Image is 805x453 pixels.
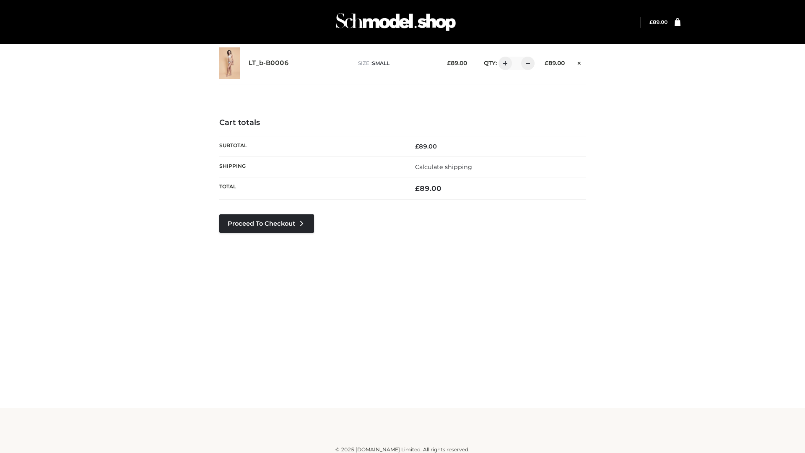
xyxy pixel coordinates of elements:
span: £ [649,19,653,25]
a: Calculate shipping [415,163,472,171]
th: Subtotal [219,136,402,156]
a: Proceed to Checkout [219,214,314,233]
th: Total [219,177,402,200]
div: QTY: [475,57,532,70]
img: LT_b-B0006 - SMALL [219,47,240,79]
img: Schmodel Admin 964 [333,5,459,39]
a: LT_b-B0006 [249,59,289,67]
bdi: 89.00 [447,60,467,66]
span: £ [447,60,451,66]
th: Shipping [219,156,402,177]
span: £ [545,60,548,66]
span: £ [415,143,419,150]
bdi: 89.00 [545,60,565,66]
bdi: 89.00 [415,143,437,150]
h4: Cart totals [219,118,586,128]
span: £ [415,184,420,193]
span: SMALL [372,60,390,66]
a: £89.00 [649,19,667,25]
bdi: 89.00 [415,184,441,193]
p: size : [358,60,434,67]
a: Remove this item [573,57,586,68]
bdi: 89.00 [649,19,667,25]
